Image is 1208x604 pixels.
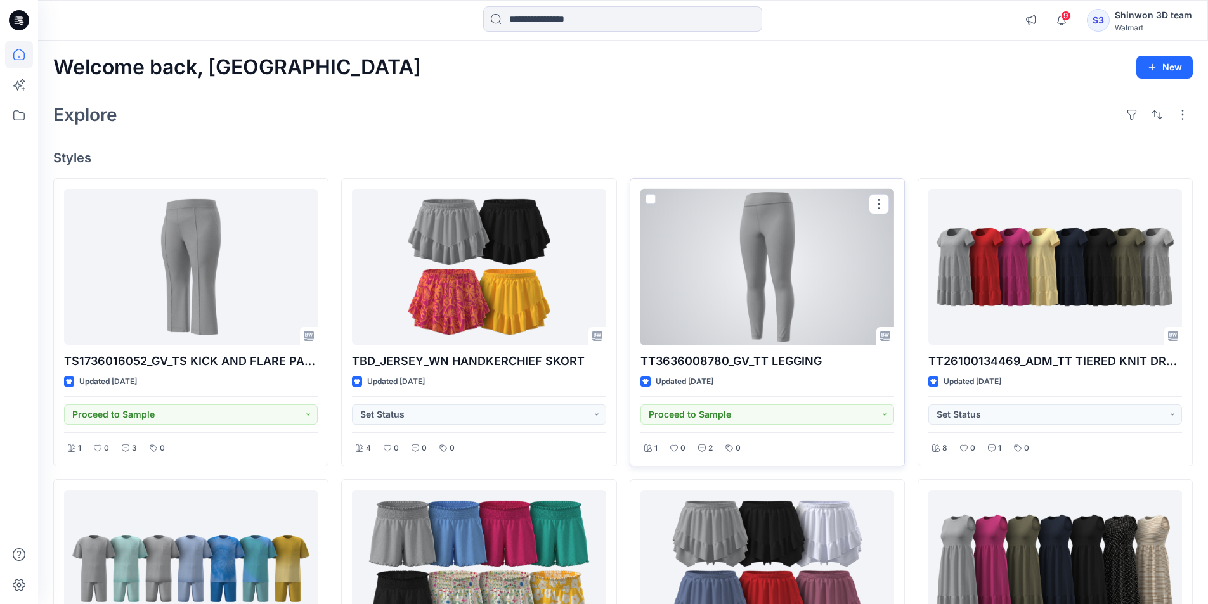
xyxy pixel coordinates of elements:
p: 1 [654,442,658,455]
p: 0 [736,442,741,455]
a: TBD_JERSEY_WN HANDKERCHIEF SKORT [352,189,606,345]
h2: Welcome back, [GEOGRAPHIC_DATA] [53,56,421,79]
p: Updated [DATE] [79,375,137,389]
p: 0 [970,442,975,455]
p: TBD_JERSEY_WN HANDKERCHIEF SKORT [352,352,606,370]
p: 0 [680,442,685,455]
p: 0 [160,442,165,455]
div: S3 [1087,9,1110,32]
p: Updated [DATE] [367,375,425,389]
p: Updated [DATE] [656,375,713,389]
p: 4 [366,442,371,455]
p: 0 [422,442,427,455]
p: 8 [942,442,947,455]
span: 9 [1061,11,1071,21]
p: 3 [132,442,137,455]
button: New [1136,56,1193,79]
p: TT26100134469_ADM_TT TIERED KNIT DRESS [928,352,1182,370]
p: 1 [998,442,1001,455]
p: 1 [78,442,81,455]
a: TS1736016052_GV_TS KICK AND FLARE PANT [64,189,318,345]
p: Updated [DATE] [944,375,1001,389]
div: Walmart [1115,23,1192,32]
h2: Explore [53,105,117,125]
a: TT3636008780_GV_TT LEGGING [640,189,894,345]
a: TT26100134469_ADM_TT TIERED KNIT DRESS [928,189,1182,345]
p: TT3636008780_GV_TT LEGGING [640,352,894,370]
p: 0 [450,442,455,455]
div: Shinwon 3D team [1115,8,1192,23]
p: 0 [104,442,109,455]
h4: Styles [53,150,1193,165]
p: TS1736016052_GV_TS KICK AND FLARE PANT [64,352,318,370]
p: 0 [394,442,399,455]
p: 2 [708,442,713,455]
p: 0 [1024,442,1029,455]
